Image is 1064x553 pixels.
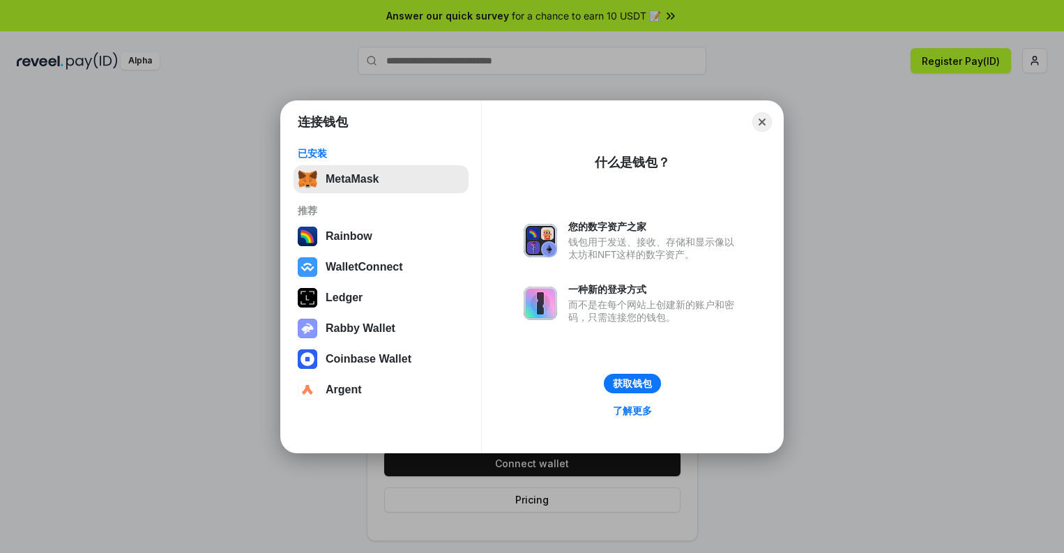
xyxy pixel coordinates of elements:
div: 而不是在每个网站上创建新的账户和密码，只需连接您的钱包。 [568,298,741,324]
div: WalletConnect [326,261,403,273]
div: 什么是钱包？ [595,154,670,171]
button: MetaMask [294,165,469,193]
button: Rabby Wallet [294,315,469,342]
div: Ledger [326,291,363,304]
button: Ledger [294,284,469,312]
div: 钱包用于发送、接收、存储和显示像以太坊和NFT这样的数字资产。 [568,236,741,261]
button: Close [752,112,772,132]
img: svg+xml,%3Csvg%20width%3D%22120%22%20height%3D%22120%22%20viewBox%3D%220%200%20120%20120%22%20fil... [298,227,317,246]
div: 一种新的登录方式 [568,283,741,296]
div: 已安装 [298,147,464,160]
div: Argent [326,384,362,396]
button: WalletConnect [294,253,469,281]
button: Coinbase Wallet [294,345,469,373]
img: svg+xml,%3Csvg%20fill%3D%22none%22%20height%3D%2233%22%20viewBox%3D%220%200%2035%2033%22%20width%... [298,169,317,189]
div: 获取钱包 [613,377,652,390]
h1: 连接钱包 [298,114,348,130]
button: Rainbow [294,222,469,250]
img: svg+xml,%3Csvg%20xmlns%3D%22http%3A%2F%2Fwww.w3.org%2F2000%2Fsvg%22%20fill%3D%22none%22%20viewBox... [298,319,317,338]
img: svg+xml,%3Csvg%20width%3D%2228%22%20height%3D%2228%22%20viewBox%3D%220%200%2028%2028%22%20fill%3D... [298,349,317,369]
img: svg+xml,%3Csvg%20xmlns%3D%22http%3A%2F%2Fwww.w3.org%2F2000%2Fsvg%22%20width%3D%2228%22%20height%3... [298,288,317,308]
div: 推荐 [298,204,464,217]
img: svg+xml,%3Csvg%20xmlns%3D%22http%3A%2F%2Fwww.w3.org%2F2000%2Fsvg%22%20fill%3D%22none%22%20viewBox... [524,287,557,320]
div: Coinbase Wallet [326,353,411,365]
img: svg+xml,%3Csvg%20width%3D%2228%22%20height%3D%2228%22%20viewBox%3D%220%200%2028%2028%22%20fill%3D... [298,380,317,400]
button: Argent [294,376,469,404]
div: 了解更多 [613,404,652,417]
img: svg+xml,%3Csvg%20width%3D%2228%22%20height%3D%2228%22%20viewBox%3D%220%200%2028%2028%22%20fill%3D... [298,257,317,277]
button: 获取钱包 [604,374,661,393]
div: MetaMask [326,173,379,185]
div: 您的数字资产之家 [568,220,741,233]
div: Rabby Wallet [326,322,395,335]
div: Rainbow [326,230,372,243]
img: svg+xml,%3Csvg%20xmlns%3D%22http%3A%2F%2Fwww.w3.org%2F2000%2Fsvg%22%20fill%3D%22none%22%20viewBox... [524,224,557,257]
a: 了解更多 [605,402,660,420]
